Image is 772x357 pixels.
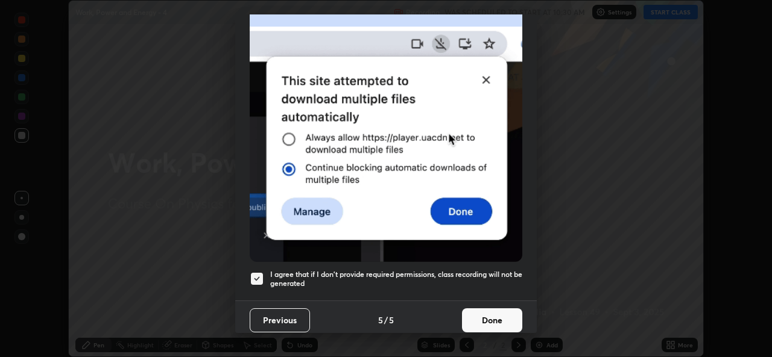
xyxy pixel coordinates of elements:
h4: / [384,314,388,326]
h4: 5 [389,314,394,326]
button: Previous [250,308,310,332]
button: Done [462,308,522,332]
h5: I agree that if I don't provide required permissions, class recording will not be generated [270,270,522,288]
h4: 5 [378,314,383,326]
